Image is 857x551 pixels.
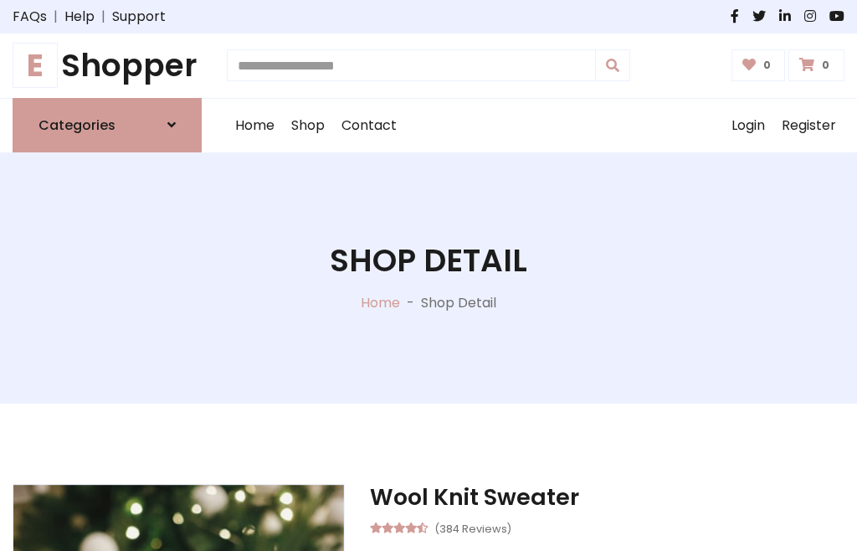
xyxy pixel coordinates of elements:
[64,7,95,27] a: Help
[818,58,834,73] span: 0
[731,49,786,81] a: 0
[773,99,844,152] a: Register
[370,484,844,511] h3: Wool Knit Sweater
[723,99,773,152] a: Login
[13,47,202,85] a: EShopper
[13,47,202,85] h1: Shopper
[330,242,527,280] h1: Shop Detail
[95,7,112,27] span: |
[13,7,47,27] a: FAQs
[333,99,405,152] a: Contact
[283,99,333,152] a: Shop
[47,7,64,27] span: |
[361,293,400,312] a: Home
[788,49,844,81] a: 0
[112,7,166,27] a: Support
[759,58,775,73] span: 0
[421,293,496,313] p: Shop Detail
[434,518,511,538] small: (384 Reviews)
[227,99,283,152] a: Home
[38,117,115,133] h6: Categories
[13,43,58,88] span: E
[400,293,421,313] p: -
[13,98,202,152] a: Categories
